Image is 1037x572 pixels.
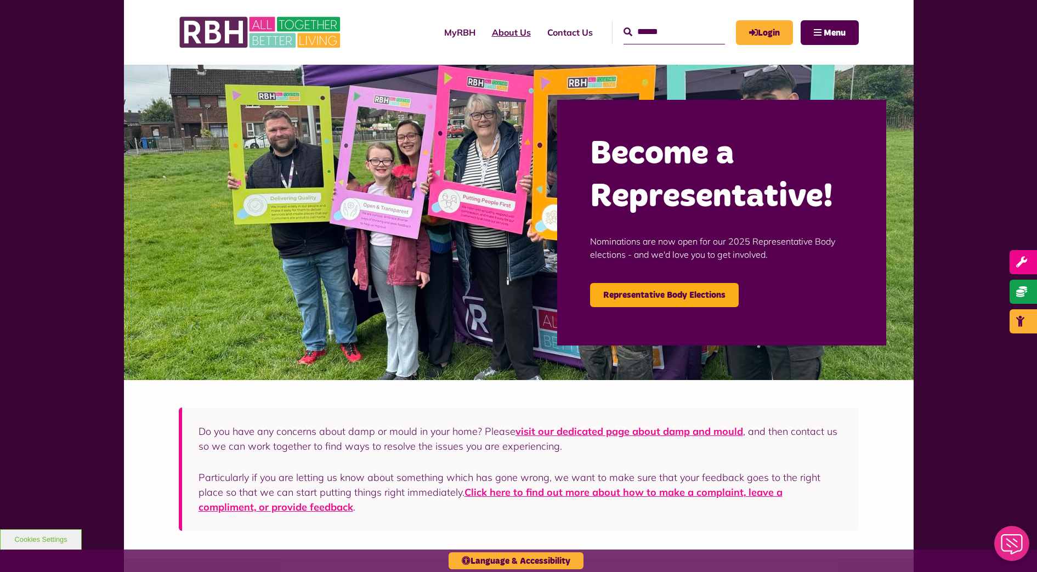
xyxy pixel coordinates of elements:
[436,18,484,47] a: MyRBH
[590,133,853,218] h2: Become a Representative!
[824,29,846,37] span: Menu
[124,65,914,380] img: Image (22)
[801,20,859,45] button: Navigation
[988,523,1037,572] iframe: Netcall Web Assistant for live chat
[449,552,583,569] button: Language & Accessibility
[179,11,343,54] img: RBH
[539,18,601,47] a: Contact Us
[736,20,793,45] a: MyRBH
[515,425,743,438] a: visit our dedicated page about damp and mould
[199,470,842,514] p: Particularly if you are letting us know about something which has gone wrong, we want to make sur...
[199,424,842,454] p: Do you have any concerns about damp or mould in your home? Please , and then contact us so we can...
[624,20,725,44] input: Search
[484,18,539,47] a: About Us
[590,283,739,307] a: Representative Body Elections
[590,218,853,277] p: Nominations are now open for our 2025 Representative Body elections - and we'd love you to get in...
[199,486,783,513] a: Click here to find out more about how to make a complaint, leave a compliment, or provide feedback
